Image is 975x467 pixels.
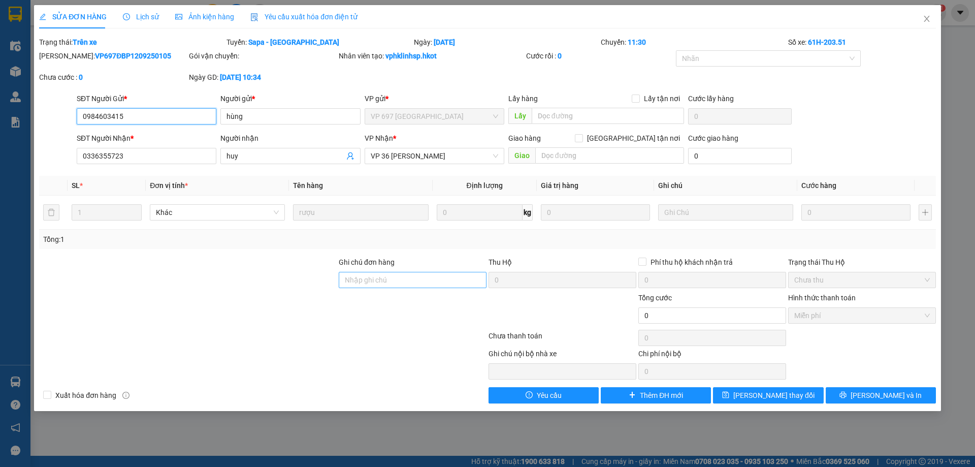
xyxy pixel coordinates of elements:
b: 0 [558,52,562,60]
div: Người gửi [220,93,360,104]
b: 0 [79,73,83,81]
span: Giao [508,147,535,164]
span: Yêu cầu xuất hóa đơn điện tử [250,13,357,21]
div: Chi phí nội bộ [638,348,786,363]
div: Trạng thái Thu Hộ [788,257,936,268]
span: Miễn phí [794,308,930,323]
span: Thêm ĐH mới [640,390,683,401]
span: Tên hàng [293,181,323,190]
span: Yêu cầu [537,390,562,401]
input: 0 [801,204,911,221]
span: Thu Hộ [489,258,512,266]
span: Lịch sử [123,13,159,21]
span: Giá trị hàng [541,181,578,190]
div: Ghi chú nội bộ nhà xe [489,348,636,363]
span: Tổng cước [638,294,672,302]
span: Lấy tận nơi [640,93,684,104]
span: Định lượng [467,181,503,190]
img: icon [250,13,258,21]
span: [PERSON_NAME] và In [851,390,922,401]
button: plus [919,204,932,221]
span: Chưa thu [794,272,930,288]
div: Gói vận chuyển: [189,50,337,61]
b: [DATE] 10:34 [220,73,261,81]
b: VP697ĐBP1209250105 [95,52,171,60]
span: picture [175,13,182,20]
span: VP Nhận [365,134,393,142]
span: Đơn vị tính [150,181,188,190]
span: plus [629,391,636,399]
span: edit [39,13,46,20]
button: plusThêm ĐH mới [601,387,711,403]
span: Phí thu hộ khách nhận trả [646,257,737,268]
span: Ảnh kiện hàng [175,13,234,21]
button: Close [913,5,941,34]
button: delete [43,204,59,221]
span: exclamation-circle [526,391,533,399]
b: vphklinhsp.hkot [385,52,437,60]
input: VD: Bàn, Ghế [293,204,428,221]
input: Cước lấy hàng [688,108,792,124]
span: SỬA ĐƠN HÀNG [39,13,107,21]
span: VP 697 Điện Biên Phủ [371,109,498,124]
label: Cước lấy hàng [688,95,734,103]
th: Ghi chú [654,176,797,196]
div: Cước rồi : [526,50,674,61]
input: Ghi Chú [658,204,793,221]
button: save[PERSON_NAME] thay đổi [713,387,823,403]
div: Chưa thanh toán [487,330,637,348]
b: Trên xe [73,38,97,46]
span: user-add [346,152,354,160]
div: SĐT Người Nhận [77,133,216,144]
input: Dọc đường [535,147,684,164]
span: Giao hàng [508,134,541,142]
span: Khác [156,205,279,220]
span: SL [72,181,80,190]
input: Cước giao hàng [688,148,792,164]
label: Cước giao hàng [688,134,738,142]
div: Ngày: [413,37,600,48]
input: 0 [541,204,650,221]
div: Số xe: [787,37,937,48]
span: Lấy hàng [508,95,538,103]
div: SĐT Người Gửi [77,93,216,104]
b: 11:30 [628,38,646,46]
div: VP gửi [365,93,504,104]
button: exclamation-circleYêu cầu [489,387,599,403]
span: Cước hàng [801,181,836,190]
div: Ngày GD: [189,72,337,83]
div: Người nhận [220,133,360,144]
span: close [923,15,931,23]
span: info-circle [122,392,129,399]
div: Chuyến: [600,37,787,48]
span: printer [839,391,847,399]
div: [PERSON_NAME]: [39,50,187,61]
span: kg [523,204,533,221]
div: Trạng thái: [38,37,225,48]
div: Nhân viên tạo: [339,50,524,61]
label: Hình thức thanh toán [788,294,856,302]
div: Tổng: 1 [43,234,376,245]
span: clock-circle [123,13,130,20]
span: Lấy [508,108,532,124]
input: Dọc đường [532,108,684,124]
span: [GEOGRAPHIC_DATA] tận nơi [583,133,684,144]
b: Sapa - [GEOGRAPHIC_DATA] [248,38,339,46]
b: 61H-203.51 [808,38,846,46]
label: Ghi chú đơn hàng [339,258,395,266]
span: save [722,391,729,399]
div: Chưa cước : [39,72,187,83]
span: [PERSON_NAME] thay đổi [733,390,815,401]
b: [DATE] [434,38,455,46]
div: Tuyến: [225,37,413,48]
input: Ghi chú đơn hàng [339,272,486,288]
span: VP 36 Hồng Tiến [371,148,498,164]
span: Xuất hóa đơn hàng [51,390,120,401]
button: printer[PERSON_NAME] và In [826,387,936,403]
